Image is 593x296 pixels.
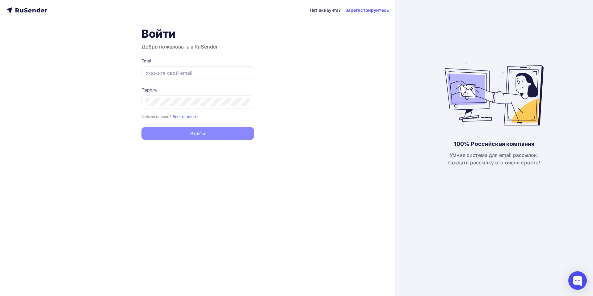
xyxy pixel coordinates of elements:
button: Войти [141,127,254,140]
a: Восстановить [173,114,199,119]
div: 100% Российская компания [454,140,534,148]
div: Пароль [141,87,254,93]
a: Зарегистрируйтесь [345,7,389,13]
div: Нет аккаунта? [310,7,341,13]
input: Укажите свой email [145,69,250,77]
div: Email [141,58,254,64]
div: Умная система для email рассылок. Создать рассылку это очень просто! [448,151,540,166]
small: Забыли пароль? [141,114,171,119]
h3: Добро пожаловать в RuSender [141,43,254,50]
h1: Войти [141,27,254,40]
